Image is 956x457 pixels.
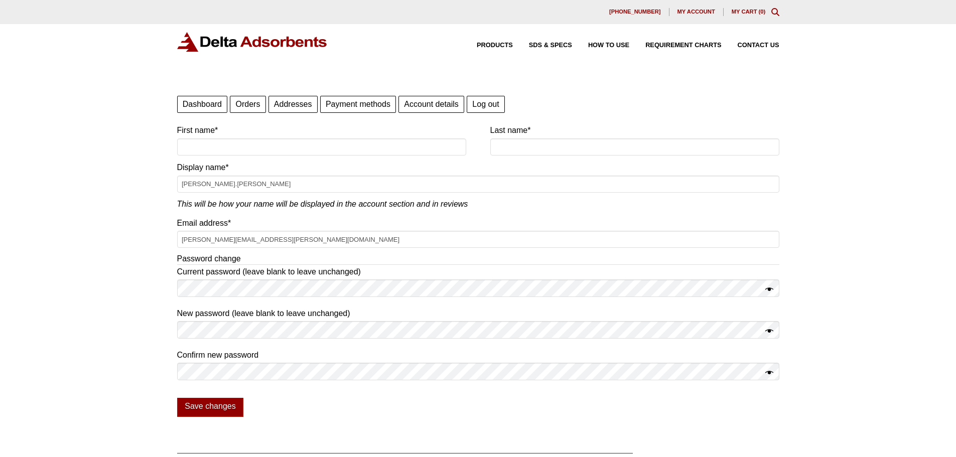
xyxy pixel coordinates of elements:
[177,265,779,278] label: Current password (leave blank to leave unchanged)
[177,32,328,52] img: Delta Adsorbents
[477,42,513,49] span: Products
[268,96,318,113] a: Addresses
[177,216,779,230] label: Email address
[177,307,779,320] label: New password (leave blank to leave unchanged)
[722,42,779,49] a: Contact Us
[398,96,464,113] a: Account details
[732,9,766,15] a: My Cart (0)
[467,96,505,113] a: Log out
[177,398,244,417] button: Save changes
[177,348,779,362] label: Confirm new password
[177,200,468,208] em: This will be how your name will be displayed in the account section and in reviews
[629,42,721,49] a: Requirement Charts
[177,123,466,137] label: First name
[765,325,773,339] button: Show password
[601,8,669,16] a: [PHONE_NUMBER]
[609,9,661,15] span: [PHONE_NUMBER]
[765,283,773,297] button: Show password
[760,9,763,15] span: 0
[588,42,629,49] span: How to Use
[771,8,779,16] div: Toggle Modal Content
[177,123,779,174] label: Display name
[230,96,265,113] a: Orders
[645,42,721,49] span: Requirement Charts
[572,42,629,49] a: How to Use
[669,8,724,16] a: My account
[320,96,396,113] a: Payment methods
[677,9,715,15] span: My account
[765,366,773,380] button: Show password
[461,42,513,49] a: Products
[490,123,779,137] label: Last name
[738,42,779,49] span: Contact Us
[177,96,228,113] a: Dashboard
[177,93,779,113] nav: Account pages
[529,42,572,49] span: SDS & SPECS
[513,42,572,49] a: SDS & SPECS
[177,253,779,265] legend: Password change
